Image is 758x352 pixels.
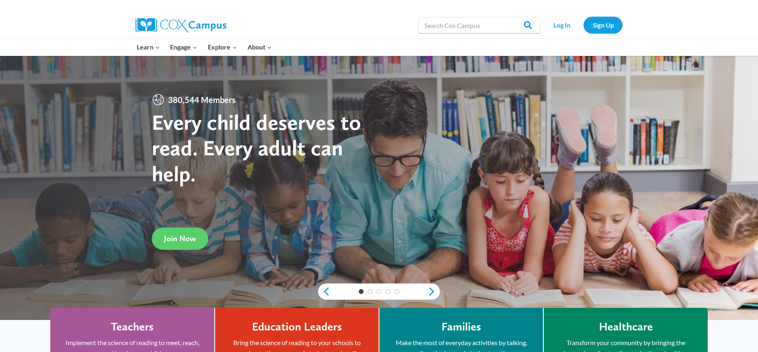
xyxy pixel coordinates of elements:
[359,289,364,294] a: 1
[368,289,373,294] a: 2
[418,17,540,33] input: Search Cox Campus
[136,18,226,32] img: Cox Campus
[170,42,197,52] span: Engage
[318,283,440,300] div: content slider buttons
[152,109,361,187] strong: Every child deserves to read. Every adult can help.
[377,289,381,294] a: 3
[111,320,154,334] h4: Teachers
[441,320,481,334] h4: Families
[385,289,390,294] a: 4
[248,42,272,52] span: About
[318,287,330,296] a: previous
[152,228,208,250] a: Join Now
[137,42,160,52] span: Learn
[394,289,399,294] a: 5
[428,287,440,296] a: next
[584,17,622,33] a: Sign Up
[165,93,239,106] span: 380,544 Members
[252,320,342,334] h4: Education Leaders
[544,17,622,33] nav: Secondary Navigation
[164,234,196,243] span: Join Now
[544,17,579,33] a: Log In
[599,320,653,334] h4: Healthcare
[131,39,277,56] nav: Primary Navigation
[208,42,237,52] span: Explore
